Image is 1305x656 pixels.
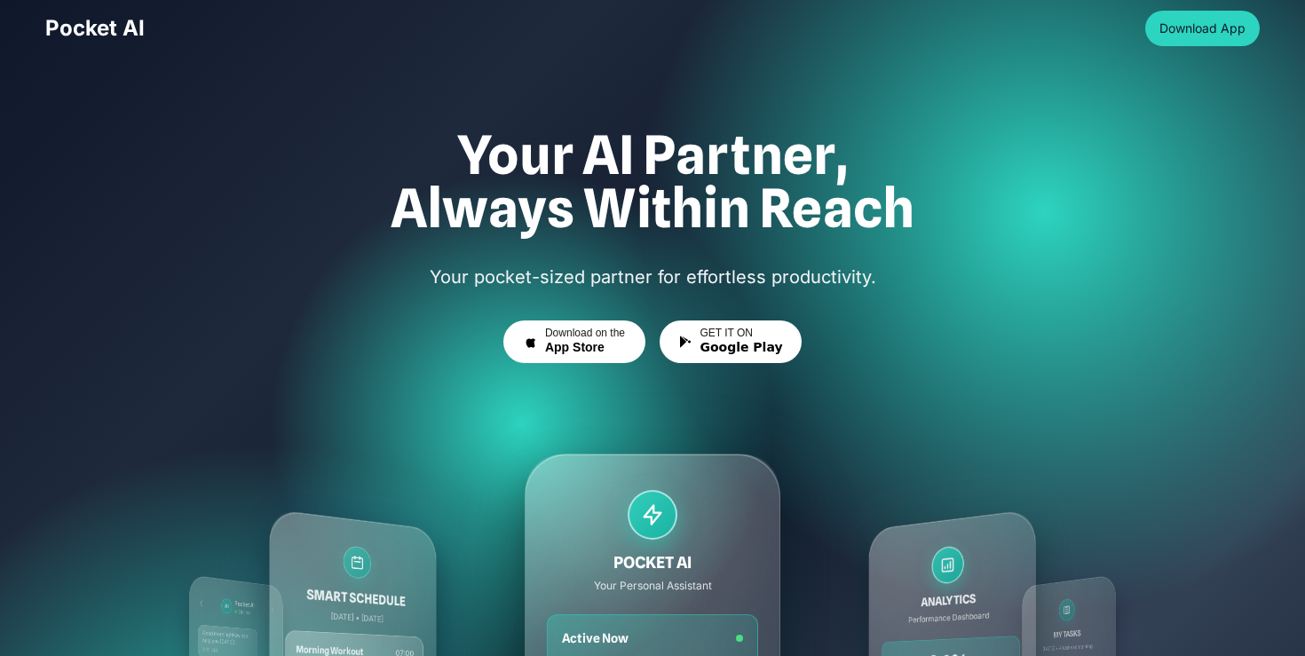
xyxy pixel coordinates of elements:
button: Download on theApp Store [503,320,645,363]
button: GET IT ONGoogle Play [660,320,802,363]
span: App Store [545,340,605,356]
span: GET IT ON [700,327,753,340]
span: Pocket AI [45,15,145,41]
span: Google Play [700,340,782,356]
p: Your pocket-sized partner for effortless productivity. [255,263,1050,292]
button: Download App [1145,11,1260,46]
span: Download on the [545,327,625,340]
h1: Your AI Partner, Always Within Reach [45,128,1260,234]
